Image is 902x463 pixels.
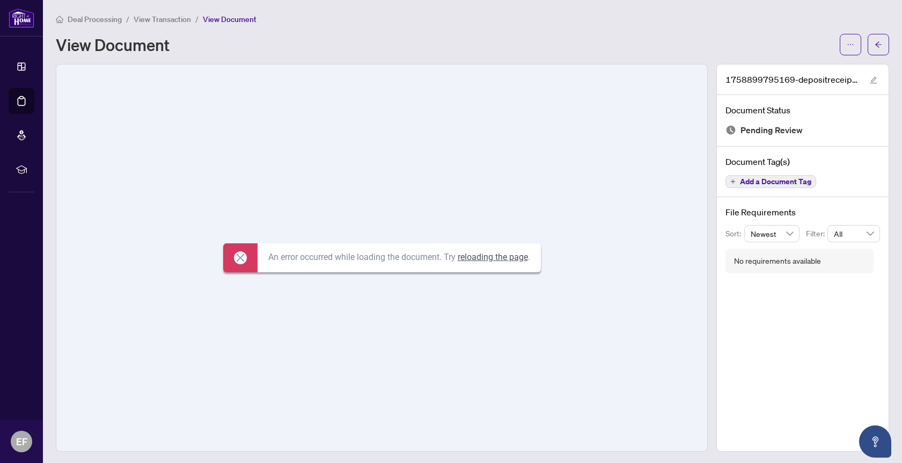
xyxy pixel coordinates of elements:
button: Add a Document Tag [725,175,816,188]
span: View Transaction [134,15,191,24]
span: Newest [751,226,794,242]
li: / [126,13,129,25]
p: Sort: [725,228,744,240]
span: home [56,16,63,23]
p: Filter: [806,228,827,240]
h1: View Document [56,36,170,53]
span: Deal Processing [68,15,122,24]
span: arrow-left [875,41,882,48]
span: 1758899795169-depositreceipt.png [725,73,860,86]
img: logo [9,8,34,28]
span: All [834,226,874,242]
span: edit [870,76,877,84]
img: Document Status [725,125,736,135]
span: Pending Review [740,123,803,138]
span: ellipsis [847,41,854,48]
span: Add a Document Tag [740,178,811,185]
li: / [195,13,199,25]
div: No requirements available [734,255,821,267]
span: plus [730,179,736,184]
h4: File Requirements [725,206,880,219]
h4: Document Tag(s) [725,155,880,168]
h4: Document Status [725,104,880,117]
span: EF [16,434,27,449]
button: Open asap [859,425,891,458]
span: View Document [203,15,256,24]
